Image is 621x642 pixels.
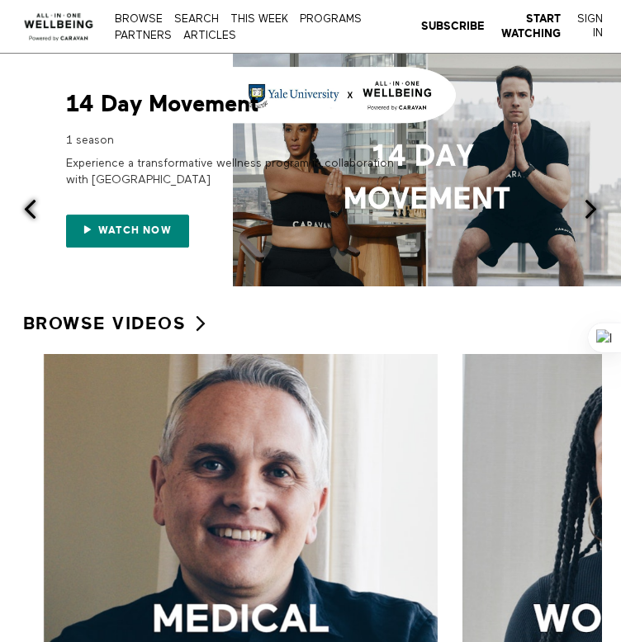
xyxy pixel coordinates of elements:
img: CARAVAN [19,2,99,43]
a: Browse [111,14,167,25]
a: Sign In [577,12,603,41]
strong: Start Watching [501,12,561,40]
nav: Primary [111,10,420,44]
a: Search [170,14,223,25]
a: Browse Videos [23,306,210,341]
a: PARTNERS [111,31,176,41]
a: THIS WEEK [226,14,292,25]
a: PROGRAMS [296,14,366,25]
a: ARTICLES [179,31,240,41]
strong: Subscribe [421,20,485,32]
a: Start Watching [501,12,561,42]
a: Subscribe [421,19,485,34]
